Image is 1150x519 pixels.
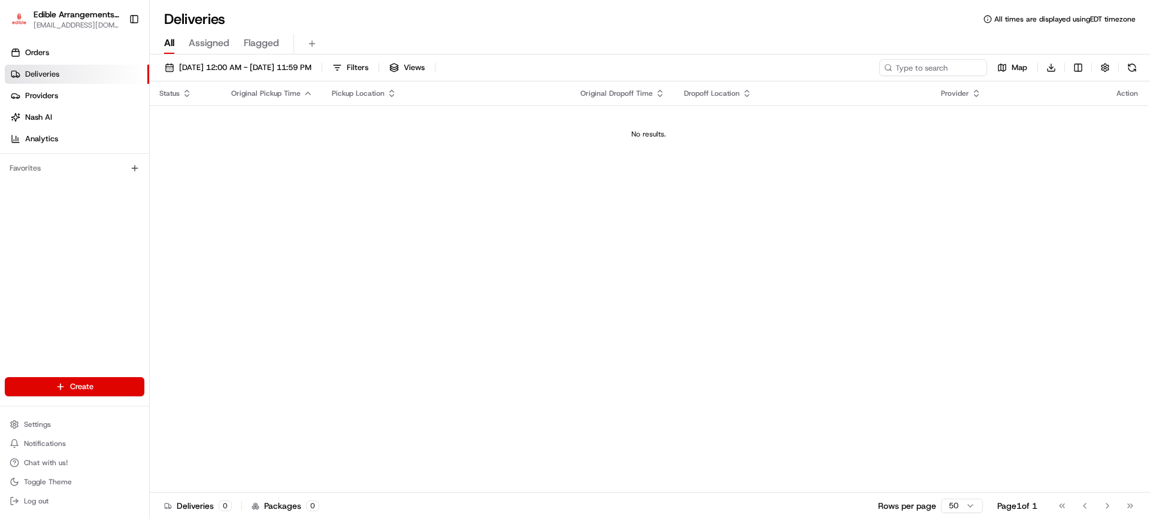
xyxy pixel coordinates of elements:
input: Type to search [879,59,987,76]
button: Log out [5,493,144,509]
span: Assigned [189,36,229,50]
span: Toggle Theme [24,477,72,487]
span: Settings [24,420,51,429]
button: Refresh [1124,59,1140,76]
img: Edible Arrangements - Savannah, GA [10,11,29,28]
button: Filters [327,59,374,76]
div: Page 1 of 1 [997,500,1037,512]
div: 0 [306,500,319,511]
a: Deliveries [5,65,149,84]
button: Chat with us! [5,454,144,471]
h1: Deliveries [164,10,225,29]
span: Providers [25,90,58,101]
button: Edible Arrangements - Savannah, GAEdible Arrangements - [GEOGRAPHIC_DATA], [GEOGRAPHIC_DATA][EMAI... [5,5,124,34]
a: Analytics [5,129,149,148]
button: [EMAIL_ADDRESS][DOMAIN_NAME] [34,20,119,30]
button: Settings [5,416,144,433]
span: All times are displayed using EDT timezone [994,14,1136,24]
button: Create [5,377,144,396]
button: Map [992,59,1033,76]
a: Nash AI [5,108,149,127]
div: No results. [155,129,1143,139]
span: Deliveries [25,69,59,80]
span: Create [70,381,93,392]
button: Views [384,59,430,76]
p: Rows per page [878,500,936,512]
span: Map [1012,62,1027,73]
div: Packages [252,500,319,512]
span: Pickup Location [332,89,385,98]
span: Analytics [25,133,58,144]
div: Action [1116,89,1138,98]
span: All [164,36,174,50]
div: Favorites [5,159,144,178]
button: Edible Arrangements - [GEOGRAPHIC_DATA], [GEOGRAPHIC_DATA] [34,8,119,20]
span: Nash AI [25,112,52,123]
button: Notifications [5,435,144,452]
span: Flagged [244,36,279,50]
span: Views [404,62,425,73]
span: Log out [24,496,49,506]
a: Orders [5,43,149,62]
button: Toggle Theme [5,474,144,490]
span: Chat with us! [24,458,68,468]
span: Orders [25,47,49,58]
div: Deliveries [164,500,232,512]
span: Provider [941,89,969,98]
span: Status [159,89,180,98]
span: Original Pickup Time [231,89,301,98]
button: [DATE] 12:00 AM - [DATE] 11:59 PM [159,59,317,76]
span: [DATE] 12:00 AM - [DATE] 11:59 PM [179,62,311,73]
span: Dropoff Location [684,89,740,98]
span: Original Dropoff Time [580,89,653,98]
a: Providers [5,86,149,105]
span: Filters [347,62,368,73]
span: Notifications [24,439,66,448]
div: 0 [219,500,232,511]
